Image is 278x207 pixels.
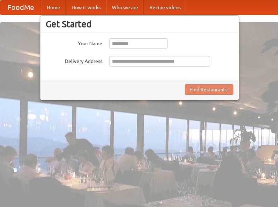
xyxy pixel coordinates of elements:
[144,0,186,15] a: Recipe videos
[46,56,102,65] label: Delivery Address
[0,0,41,15] a: FoodMe
[41,0,66,15] a: Home
[66,0,106,15] a: How it works
[46,19,233,29] h3: Get Started
[185,84,233,95] button: Find Restaurants!
[46,38,102,47] label: Your Name
[106,0,144,15] a: Who we are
